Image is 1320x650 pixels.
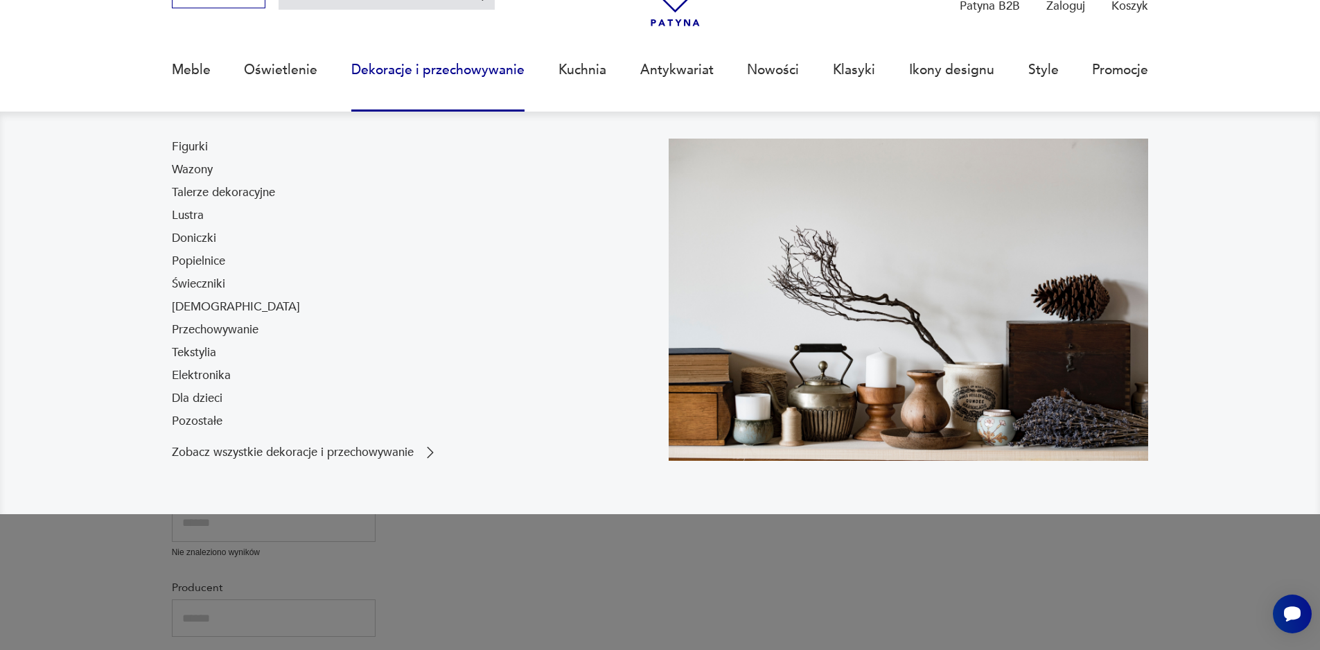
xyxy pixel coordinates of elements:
[172,276,225,292] a: Świeczniki
[558,38,606,102] a: Kuchnia
[172,322,258,338] a: Przechowywanie
[172,139,208,155] a: Figurki
[244,38,317,102] a: Oświetlenie
[1092,38,1148,102] a: Promocje
[1273,595,1312,633] iframe: Smartsupp widget button
[172,184,275,201] a: Talerze dekoracyjne
[172,413,222,430] a: Pozostałe
[172,253,225,270] a: Popielnice
[172,390,222,407] a: Dla dzieci
[172,447,414,458] p: Zobacz wszystkie dekoracje i przechowywanie
[172,161,213,178] a: Wazony
[909,38,994,102] a: Ikony designu
[833,38,875,102] a: Klasyki
[669,139,1149,461] img: cfa44e985ea346226f89ee8969f25989.jpg
[640,38,714,102] a: Antykwariat
[172,207,204,224] a: Lustra
[172,367,231,384] a: Elektronika
[172,344,216,361] a: Tekstylia
[747,38,799,102] a: Nowości
[1028,38,1059,102] a: Style
[172,38,211,102] a: Meble
[172,444,439,461] a: Zobacz wszystkie dekoracje i przechowywanie
[351,38,525,102] a: Dekoracje i przechowywanie
[172,230,216,247] a: Doniczki
[172,299,300,315] a: [DEMOGRAPHIC_DATA]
